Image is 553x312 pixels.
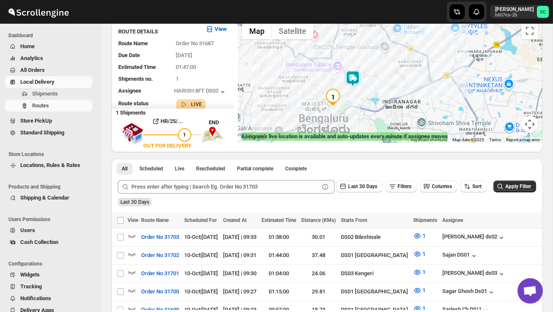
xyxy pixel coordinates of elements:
span: Route Name [141,217,169,223]
button: Show street map [242,22,272,39]
span: Order No 31701 [141,269,179,278]
div: 01:04:00 [262,269,296,278]
div: OUT FOR DELIVERY [143,142,191,150]
span: Shipments [413,217,437,223]
span: Widgets [20,271,40,278]
button: Order No 31701 [136,267,184,280]
span: Products and Shipping [8,183,95,190]
span: Partial complete [237,165,273,172]
div: Sajan DS01 [442,252,478,260]
span: Shipments no. [118,76,153,82]
div: 29.81 [301,287,336,296]
button: Cash Collection [5,236,92,248]
span: Dashboard [8,32,95,39]
span: Analytics [20,55,43,61]
span: Cash Collection [20,239,58,245]
button: Toggle fullscreen view [521,22,538,39]
span: View [128,217,139,223]
button: Filters [386,181,417,192]
div: 24.06 [301,269,336,278]
span: Map data ©2025 [452,137,484,142]
span: Complete [285,165,307,172]
button: Notifications [5,293,92,304]
span: 10-Oct | [DATE] [184,270,218,276]
button: 1 [408,229,430,243]
a: Report a map error [506,137,540,142]
span: Sanjay chetri [537,6,549,18]
span: Due Date [118,52,140,58]
button: Home [5,41,92,52]
span: Locations, Rules & Rates [20,162,80,168]
button: Tracking [5,281,92,293]
button: [PERSON_NAME] ds02 [442,233,506,242]
button: All Orders [5,64,92,76]
button: Analytics [5,52,92,64]
button: 1 [408,284,430,297]
span: Distance (KMs) [301,217,336,223]
span: Last 30 Days [348,183,377,189]
span: Store Locations [8,151,95,158]
span: 1 [422,251,425,257]
span: All Orders [20,67,45,73]
button: [PERSON_NAME] ds03 [442,270,506,278]
span: Apply Filter [505,183,531,189]
span: Order No 31703 [141,233,179,241]
button: Locations, Rules & Rates [5,159,92,171]
span: Columns [432,183,452,189]
span: Notifications [20,295,51,301]
div: DS02 Bileshivale [341,233,408,241]
span: 1 [422,233,425,239]
span: Live [175,165,184,172]
span: Home [20,43,35,49]
img: trip_end.png [202,127,223,143]
button: All routes [117,163,133,175]
button: LIVE [180,100,202,109]
span: [DATE] [176,52,193,58]
b: 1 Shipments [112,105,146,116]
p: [PERSON_NAME] [495,6,534,13]
img: ScrollEngine [7,1,70,22]
span: 1 [183,131,186,138]
span: Scheduled [139,165,163,172]
span: Created At [223,217,247,223]
b: LIVE [191,101,202,107]
div: DS03 Kengeri [341,269,408,278]
button: Sagar Ghosh Ds01 [442,288,496,296]
span: Order No 31700 [141,287,179,296]
div: 37.48 [301,251,336,260]
span: Routes [32,102,49,109]
button: Order No 31703 [136,230,184,244]
text: SC [540,9,546,15]
span: Starts From [341,217,367,223]
span: All [122,165,128,172]
span: Order No 31702 [141,251,179,260]
span: Configurations [8,260,95,267]
span: Assignee [442,217,463,223]
div: 01:38:00 [262,233,296,241]
span: 1 [176,76,179,82]
button: Widgets [5,269,92,281]
span: Estimated Time [262,217,296,223]
input: Press enter after typing | Search Eg. Order No 31703 [131,180,319,194]
span: 01:47:00 [176,64,196,70]
span: 1 [422,269,425,275]
div: [DATE] | 09:33 [223,233,256,241]
span: Route status [118,100,149,107]
button: User menu [490,5,550,19]
span: Standard Shipping [20,129,64,136]
button: Columns [420,181,457,192]
label: Assignee's live location is available and auto-updates every minute if assignee moves [241,132,448,141]
span: Filters [398,183,411,189]
span: 10-Oct | [DATE] [184,288,218,295]
span: Rescheduled [196,165,225,172]
span: Route Name [118,40,148,47]
img: Google [240,132,268,143]
span: Local Delivery [20,79,54,85]
span: 10-Oct | [DATE] [184,234,218,240]
button: HARISH 8FT DS02 [174,88,227,96]
span: Shipments [32,90,58,97]
span: 10-Oct | [DATE] [184,252,218,258]
button: Users [5,224,92,236]
button: 1 [408,247,430,261]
